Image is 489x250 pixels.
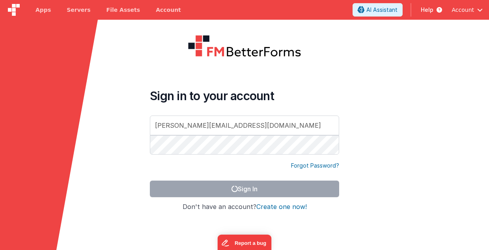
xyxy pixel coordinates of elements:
span: Account [452,6,474,14]
h4: Sign in to your account [150,89,339,103]
span: Apps [35,6,51,14]
button: Sign In [150,181,339,197]
a: Forgot Password? [291,162,339,170]
span: File Assets [106,6,140,14]
span: AI Assistant [366,6,398,14]
button: AI Assistant [353,3,403,17]
button: Create one now! [256,203,307,211]
span: Help [421,6,433,14]
input: Email Address [150,116,339,135]
span: Servers [67,6,90,14]
h4: Don't have an account? [150,203,339,211]
button: Account [452,6,483,14]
